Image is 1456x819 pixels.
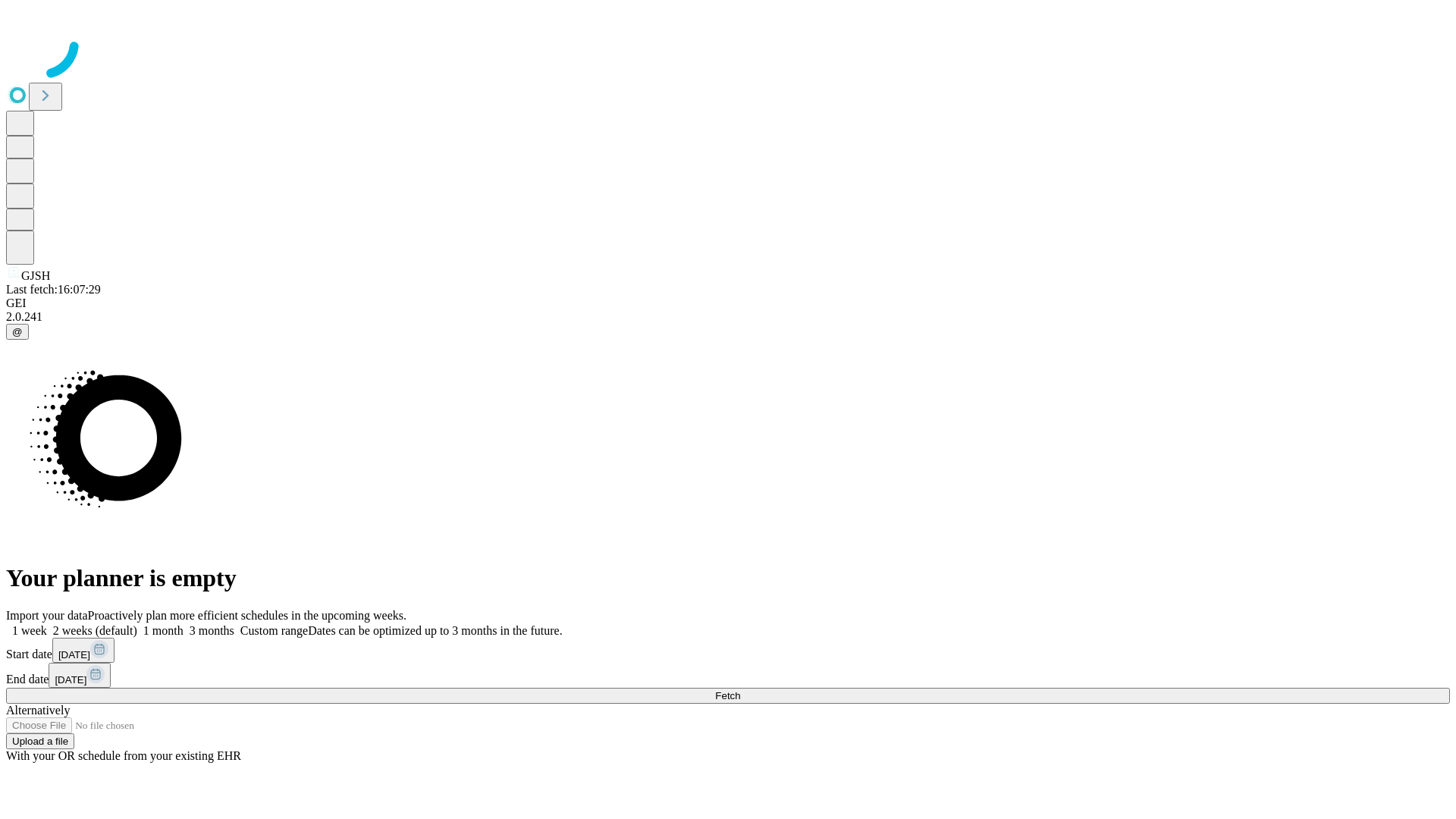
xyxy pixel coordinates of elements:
[6,283,101,296] span: Last fetch: 16:07:29
[21,269,50,282] span: GJSH
[6,564,1450,592] h1: Your planner is empty
[88,609,406,622] span: Proactively plan more efficient schedules in the upcoming weeks.
[6,704,70,717] span: Alternatively
[49,663,111,688] button: [DATE]
[6,688,1450,704] button: Fetch
[6,733,74,749] button: Upload a file
[6,638,1450,663] div: Start date
[240,624,308,637] span: Custom range
[55,674,86,686] span: [DATE]
[12,624,47,637] span: 1 week
[6,609,88,622] span: Import your data
[6,749,241,762] span: With your OR schedule from your existing EHR
[190,624,234,637] span: 3 months
[6,663,1450,688] div: End date
[715,690,740,701] span: Fetch
[6,297,1450,310] div: GEI
[58,649,90,661] span: [DATE]
[308,624,562,637] span: Dates can be optimized up to 3 months in the future.
[143,624,184,637] span: 1 month
[12,326,23,337] span: @
[53,624,137,637] span: 2 weeks (default)
[6,324,29,340] button: @
[52,638,115,663] button: [DATE]
[6,310,1450,324] div: 2.0.241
